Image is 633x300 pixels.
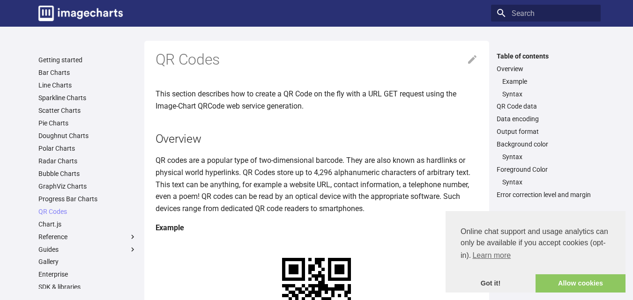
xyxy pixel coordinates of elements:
[497,153,595,161] nav: Background color
[38,68,137,77] a: Bar Charts
[35,2,127,25] a: Image-Charts documentation
[156,88,478,112] p: This section describes how to create a QR Code on the fly with a URL GET request using the Image-...
[38,195,137,203] a: Progress Bar Charts
[471,249,512,263] a: learn more about cookies
[461,226,611,263] span: Online chat support and usage analytics can only be available if you accept cookies (opt-in).
[38,132,137,140] a: Doughnut Charts
[38,119,137,127] a: Pie Charts
[502,153,595,161] a: Syntax
[497,115,595,123] a: Data encoding
[38,144,137,153] a: Polar Charts
[156,50,478,70] h1: QR Codes
[156,131,478,147] h2: Overview
[38,233,137,241] label: Reference
[38,81,137,89] a: Line Charts
[497,127,595,136] a: Output format
[38,257,137,266] a: Gallery
[497,65,595,73] a: Overview
[38,157,137,165] a: Radar Charts
[502,77,595,86] a: Example
[502,178,595,186] a: Syntax
[156,154,478,214] p: QR codes are a popular type of two-dimensional barcode. They are also known as hardlinks or physi...
[156,222,478,234] h4: Example
[38,6,123,21] img: logo
[497,77,595,98] nav: Overview
[38,283,137,291] a: SDK & libraries
[491,52,601,199] nav: Table of contents
[38,94,137,102] a: Sparkline Charts
[497,140,595,148] a: Background color
[446,274,536,293] a: dismiss cookie message
[38,245,137,254] label: Guides
[38,220,137,228] a: Chart.js
[38,169,137,178] a: Bubble Charts
[497,178,595,186] nav: Foreground Color
[502,90,595,98] a: Syntax
[497,165,595,174] a: Foreground Color
[536,274,626,293] a: allow cookies
[38,270,137,278] a: Enterprise
[491,52,601,60] label: Table of contents
[497,102,595,110] a: QR Code data
[497,190,595,199] a: Error correction level and margin
[491,5,601,22] input: Search
[38,207,137,216] a: QR Codes
[38,182,137,190] a: GraphViz Charts
[38,106,137,115] a: Scatter Charts
[38,56,137,64] a: Getting started
[446,211,626,293] div: cookieconsent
